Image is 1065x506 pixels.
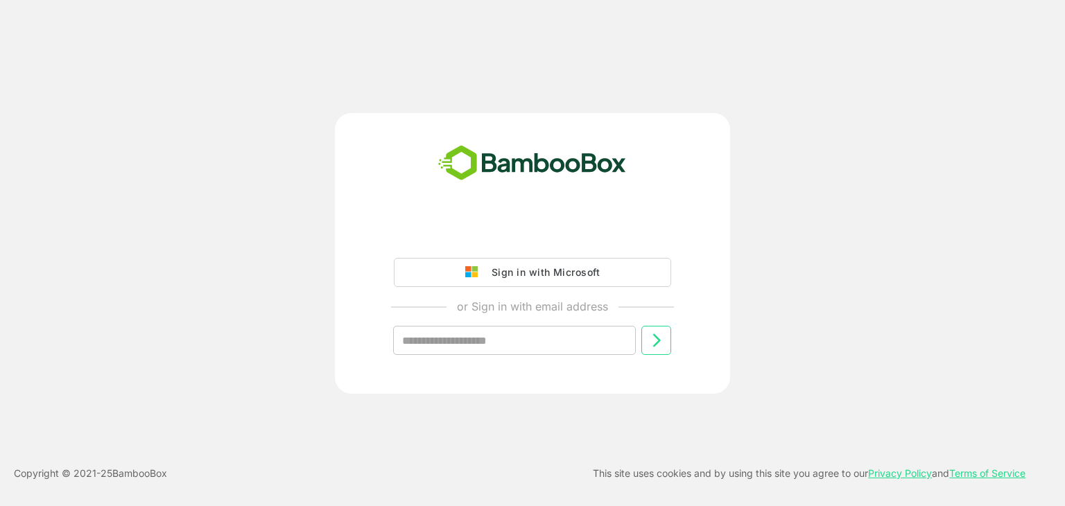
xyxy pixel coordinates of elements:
[465,266,485,279] img: google
[394,258,671,287] button: Sign in with Microsoft
[431,141,634,186] img: bamboobox
[457,298,608,315] p: or Sign in with email address
[868,467,932,479] a: Privacy Policy
[949,467,1025,479] a: Terms of Service
[14,465,167,482] p: Copyright © 2021- 25 BambooBox
[593,465,1025,482] p: This site uses cookies and by using this site you agree to our and
[485,263,600,281] div: Sign in with Microsoft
